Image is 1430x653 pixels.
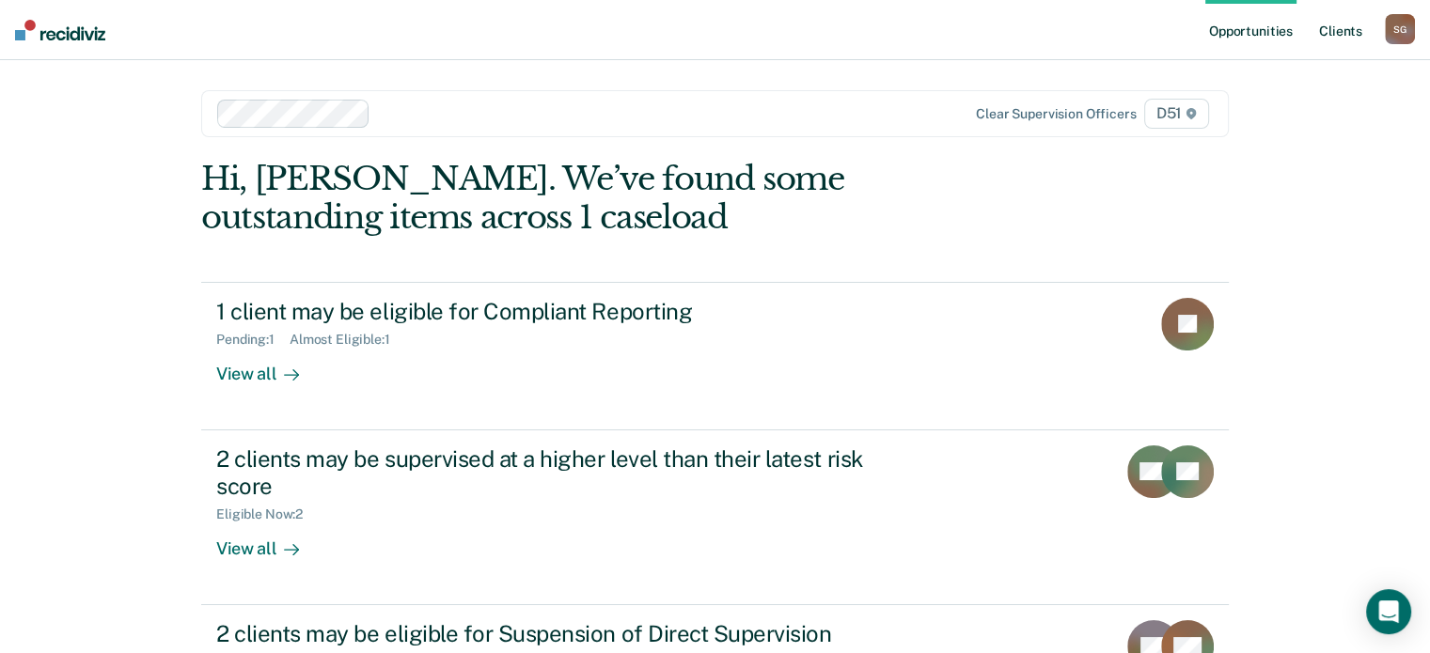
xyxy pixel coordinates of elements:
a: 2 clients may be supervised at a higher level than their latest risk scoreEligible Now:2View all [201,430,1229,605]
div: 2 clients may be supervised at a higher level than their latest risk score [216,445,876,500]
img: Recidiviz [15,20,105,40]
span: D51 [1144,99,1209,129]
div: 1 client may be eligible for Compliant Reporting [216,298,876,325]
div: Eligible Now : 2 [216,506,318,522]
div: Hi, [PERSON_NAME]. We’ve found some outstanding items across 1 caseload [201,160,1023,237]
div: Open Intercom Messenger [1366,589,1411,634]
div: Clear supervision officers [976,106,1136,122]
div: View all [216,522,322,559]
button: SG [1385,14,1415,44]
div: 2 clients may be eligible for Suspension of Direct Supervision [216,620,876,647]
div: Pending : 1 [216,332,290,348]
div: Almost Eligible : 1 [290,332,405,348]
div: S G [1385,14,1415,44]
a: 1 client may be eligible for Compliant ReportingPending:1Almost Eligible:1View all [201,282,1229,430]
div: View all [216,348,322,384]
